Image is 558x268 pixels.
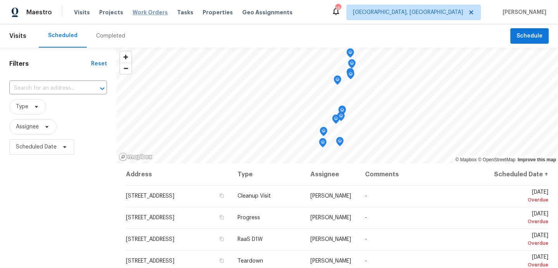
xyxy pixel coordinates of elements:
[97,83,108,94] button: Open
[126,164,231,185] th: Address
[9,27,26,44] span: Visits
[492,233,548,247] span: [DATE]
[319,138,327,150] div: Map marker
[238,237,263,242] span: RaaS D1W
[310,237,351,242] span: [PERSON_NAME]
[335,5,341,12] div: 16
[96,32,125,40] div: Completed
[119,152,153,161] a: Mapbox homepage
[231,164,304,185] th: Type
[120,63,131,74] button: Zoom out
[48,32,77,39] div: Scheduled
[133,9,168,16] span: Work Orders
[365,237,367,242] span: -
[16,103,28,111] span: Type
[336,137,344,149] div: Map marker
[492,211,548,225] span: [DATE]
[126,193,174,199] span: [STREET_ADDRESS]
[177,10,193,15] span: Tasks
[510,28,549,44] button: Schedule
[310,258,351,264] span: [PERSON_NAME]
[365,258,367,264] span: -
[99,9,123,16] span: Projects
[348,59,356,71] div: Map marker
[486,164,549,185] th: Scheduled Date ↑
[478,157,515,162] a: OpenStreetMap
[203,9,233,16] span: Properties
[334,75,341,87] div: Map marker
[365,193,367,199] span: -
[126,215,174,220] span: [STREET_ADDRESS]
[218,236,225,242] button: Copy Address
[310,193,351,199] span: [PERSON_NAME]
[116,48,558,164] canvas: Map
[218,214,225,221] button: Copy Address
[218,257,225,264] button: Copy Address
[499,9,546,16] span: [PERSON_NAME]
[218,192,225,199] button: Copy Address
[517,31,542,41] span: Schedule
[455,157,477,162] a: Mapbox
[320,127,327,139] div: Map marker
[359,164,486,185] th: Comments
[238,193,271,199] span: Cleanup Visit
[9,82,85,94] input: Search for an address...
[242,9,293,16] span: Geo Assignments
[238,215,260,220] span: Progress
[304,164,359,185] th: Assignee
[332,114,340,126] div: Map marker
[347,70,355,82] div: Map marker
[310,215,351,220] span: [PERSON_NAME]
[346,48,354,60] div: Map marker
[16,143,57,151] span: Scheduled Date
[492,189,548,204] span: [DATE]
[518,157,556,162] a: Improve this map
[492,196,548,204] div: Overdue
[74,9,90,16] span: Visits
[26,9,52,16] span: Maestro
[353,9,463,16] span: [GEOGRAPHIC_DATA], [GEOGRAPHIC_DATA]
[365,215,367,220] span: -
[492,218,548,225] div: Overdue
[120,51,131,63] button: Zoom in
[346,68,354,80] div: Map marker
[238,258,263,264] span: Teardown
[126,237,174,242] span: [STREET_ADDRESS]
[16,123,39,131] span: Assignee
[9,60,91,68] h1: Filters
[126,258,174,264] span: [STREET_ADDRESS]
[492,239,548,247] div: Overdue
[337,112,345,124] div: Map marker
[338,106,346,118] div: Map marker
[91,60,107,68] div: Reset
